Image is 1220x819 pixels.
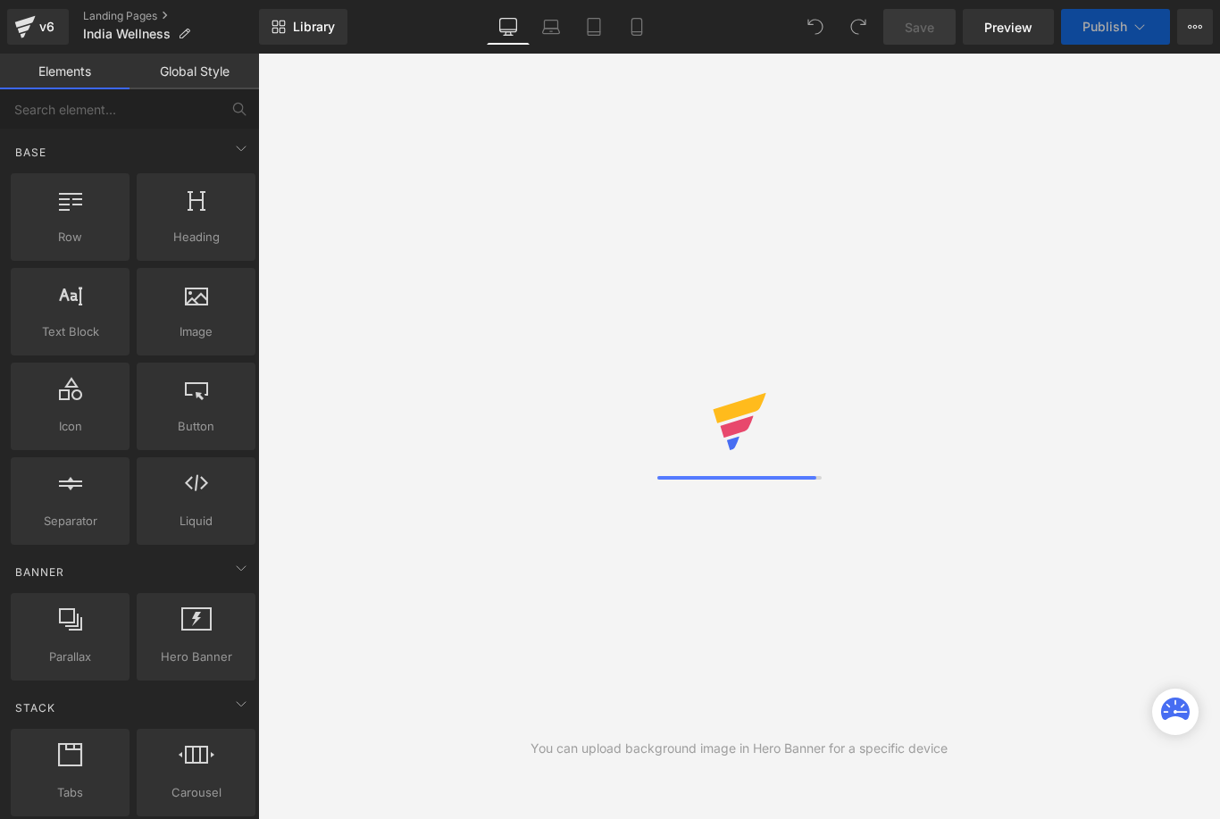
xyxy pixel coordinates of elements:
[13,699,57,716] span: Stack
[142,322,250,341] span: Image
[487,9,530,45] a: Desktop
[905,18,934,37] span: Save
[293,19,335,35] span: Library
[840,9,876,45] button: Redo
[16,648,124,666] span: Parallax
[7,9,69,45] a: v6
[36,15,58,38] div: v6
[963,9,1054,45] a: Preview
[13,144,48,161] span: Base
[530,9,572,45] a: Laptop
[142,648,250,666] span: Hero Banner
[142,228,250,247] span: Heading
[259,9,347,45] a: New Library
[16,783,124,802] span: Tabs
[1177,9,1213,45] button: More
[16,512,124,531] span: Separator
[16,322,124,341] span: Text Block
[142,783,250,802] span: Carousel
[16,228,124,247] span: Row
[531,739,948,758] div: You can upload background image in Hero Banner for a specific device
[572,9,615,45] a: Tablet
[13,564,66,581] span: Banner
[83,9,259,23] a: Landing Pages
[142,512,250,531] span: Liquid
[142,417,250,436] span: Button
[984,18,1032,37] span: Preview
[1082,20,1127,34] span: Publish
[1061,9,1170,45] button: Publish
[615,9,658,45] a: Mobile
[130,54,259,89] a: Global Style
[798,9,833,45] button: Undo
[16,417,124,436] span: Icon
[83,27,171,41] span: India Wellness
